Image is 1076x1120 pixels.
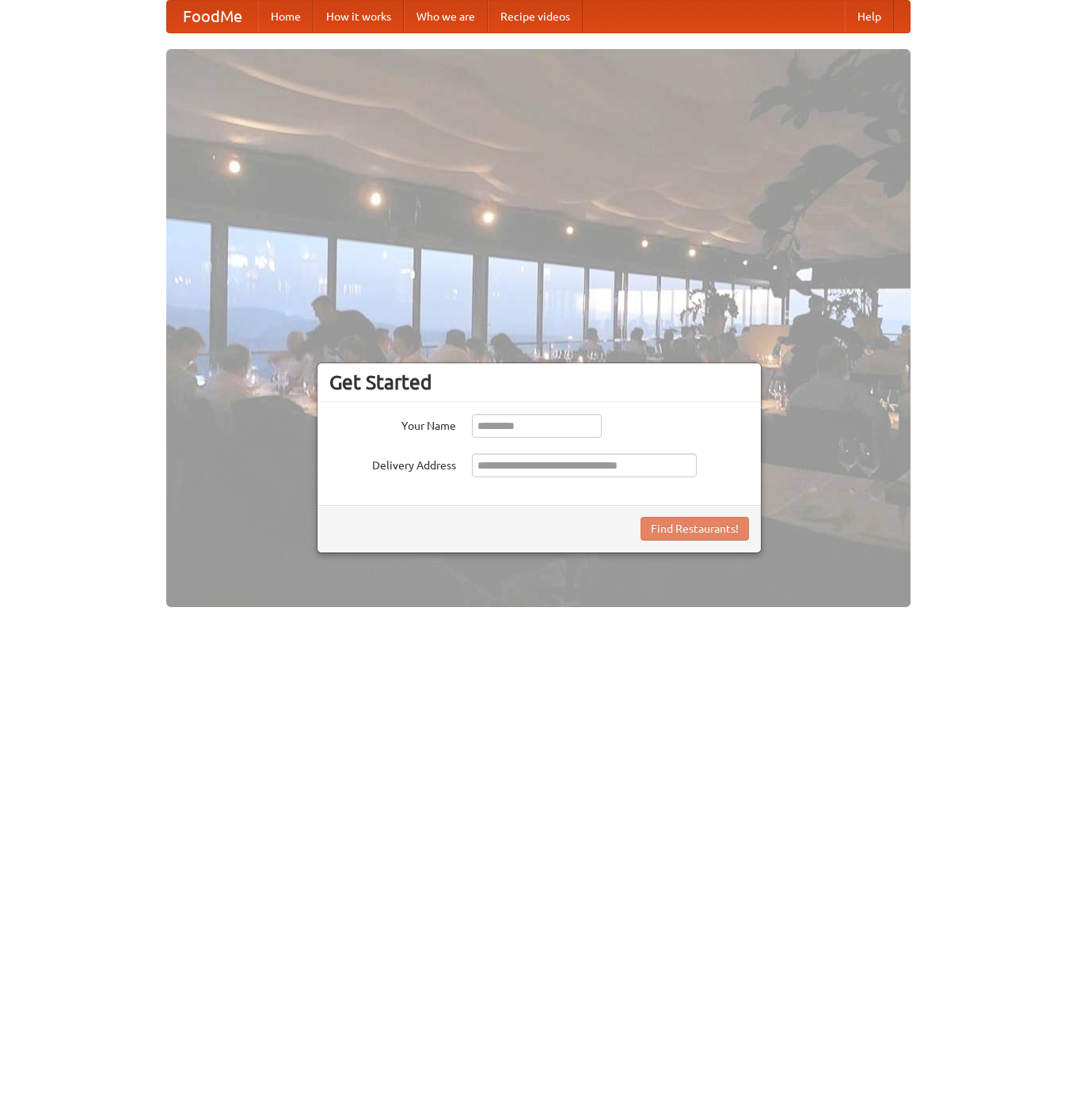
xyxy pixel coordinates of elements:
[845,1,894,32] a: Help
[329,454,456,473] label: Delivery Address
[404,1,488,32] a: Who we are
[488,1,583,32] a: Recipe videos
[258,1,314,32] a: Home
[329,370,749,394] h3: Get Started
[314,1,404,32] a: How it works
[641,517,749,541] button: Find Restaurants!
[167,1,258,32] a: FoodMe
[329,414,456,434] label: Your Name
